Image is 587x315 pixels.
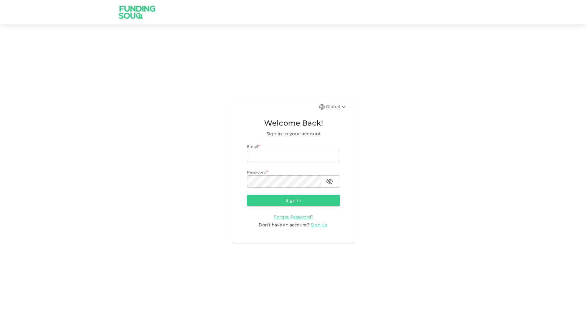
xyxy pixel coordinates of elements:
[247,144,258,149] span: Email
[274,214,313,220] a: Forgot Password?
[247,150,340,162] input: email
[311,222,327,228] span: Sign up
[247,170,266,174] span: Password
[247,130,340,137] span: Sign in to your account
[247,175,321,188] input: password
[247,195,340,206] button: Sign in
[326,103,347,111] div: Global
[259,222,309,228] span: Don’t have an account?
[247,117,340,129] span: Welcome Back!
